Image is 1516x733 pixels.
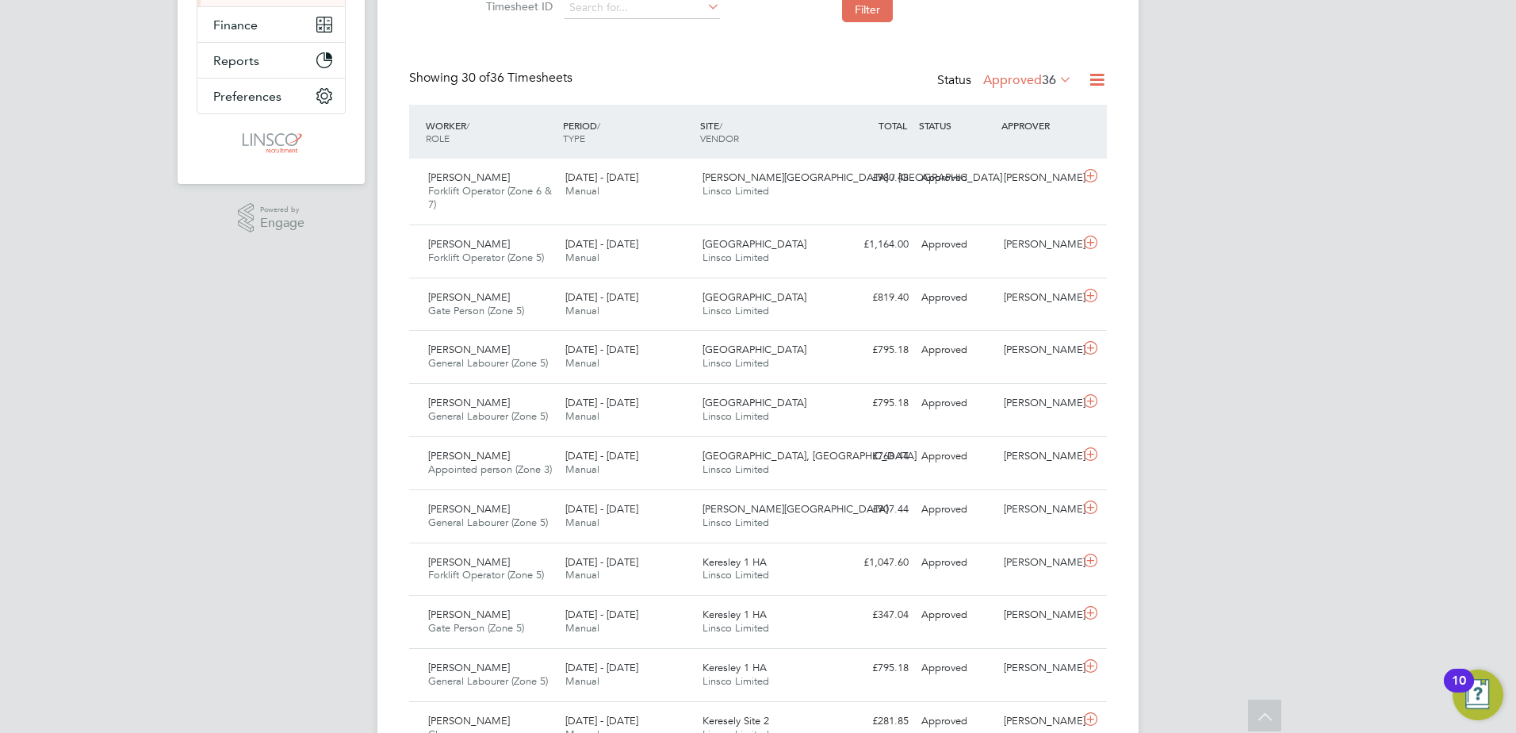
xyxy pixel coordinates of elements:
span: Linsco Limited [702,409,769,423]
span: Gate Person (Zone 5) [428,304,524,317]
span: [PERSON_NAME] [428,608,510,621]
div: [PERSON_NAME] [997,165,1080,191]
div: £795.18 [833,390,915,416]
span: Preferences [213,89,281,104]
span: Keresley 1 HA [702,555,767,569]
span: Manual [565,304,599,317]
span: [DATE] - [DATE] [565,555,638,569]
span: TYPE [563,132,585,144]
span: Powered by [260,203,304,217]
span: Linsco Limited [702,251,769,264]
div: Approved [915,443,997,470]
span: Manual [565,409,599,423]
div: 10 [1452,681,1466,701]
span: [PERSON_NAME] [428,290,510,304]
span: Linsco Limited [702,462,769,476]
label: Approved [983,72,1072,88]
span: [DATE] - [DATE] [565,396,638,409]
span: General Labourer (Zone 5) [428,409,548,423]
span: General Labourer (Zone 5) [428,674,548,688]
span: TOTAL [879,119,907,132]
div: SITE [696,111,833,152]
div: Showing [409,70,576,86]
span: [DATE] - [DATE] [565,714,638,727]
span: [DATE] - [DATE] [565,502,638,516]
span: / [597,119,600,132]
div: £347.04 [833,602,915,628]
span: [PERSON_NAME][GEOGRAPHIC_DATA] [702,502,888,516]
div: Approved [915,655,997,681]
div: [PERSON_NAME] [997,443,1080,470]
button: Open Resource Center, 10 new notifications [1453,670,1503,720]
span: [PERSON_NAME] [428,661,510,674]
span: Manual [565,356,599,370]
div: Approved [915,285,997,311]
span: 36 Timesheets [461,70,572,86]
button: Reports [197,43,345,78]
div: £768.44 [833,443,915,470]
div: [PERSON_NAME] [997,655,1080,681]
div: [PERSON_NAME] [997,285,1080,311]
span: Linsco Limited [702,621,769,635]
span: [GEOGRAPHIC_DATA] [702,237,806,251]
div: Approved [915,232,997,258]
div: [PERSON_NAME] [997,232,1080,258]
span: Keresley 1 HA [702,608,767,621]
div: £980.48 [833,165,915,191]
span: Linsco Limited [702,674,769,688]
span: [PERSON_NAME] [428,502,510,516]
div: £795.18 [833,655,915,681]
span: Manual [565,462,599,476]
span: [PERSON_NAME] [428,237,510,251]
img: linsco-logo-retina.png [238,130,304,155]
span: [DATE] - [DATE] [565,290,638,304]
span: Manual [565,621,599,635]
span: Linsco Limited [702,356,769,370]
span: [PERSON_NAME] [428,555,510,569]
span: [PERSON_NAME] [428,396,510,409]
div: Approved [915,390,997,416]
span: [PERSON_NAME] [428,171,510,184]
button: Finance [197,7,345,42]
span: General Labourer (Zone 5) [428,356,548,370]
span: Gate Person (Zone 5) [428,621,524,635]
span: / [466,119,469,132]
span: [PERSON_NAME] [428,343,510,356]
span: Keresley 1 HA [702,661,767,674]
span: [PERSON_NAME] [428,449,510,462]
span: Manual [565,674,599,688]
span: Manual [565,184,599,198]
span: Forklift Operator (Zone 5) [428,568,544,581]
span: / [719,119,722,132]
div: £907.44 [833,497,915,523]
span: Reports [213,53,259,68]
div: Approved [915,497,997,523]
div: £1,047.60 [833,550,915,576]
div: Approved [915,337,997,363]
div: £1,164.00 [833,232,915,258]
div: [PERSON_NAME] [997,337,1080,363]
span: [GEOGRAPHIC_DATA] [702,290,806,304]
div: £795.18 [833,337,915,363]
span: [DATE] - [DATE] [565,237,638,251]
span: Keresely Site 2 [702,714,769,727]
span: [GEOGRAPHIC_DATA], [GEOGRAPHIC_DATA] [702,449,917,462]
span: Linsco Limited [702,516,769,529]
div: Approved [915,165,997,191]
div: Status [937,70,1075,92]
div: [PERSON_NAME] [997,497,1080,523]
div: [PERSON_NAME] [997,602,1080,628]
div: WORKER [422,111,559,152]
span: Linsco Limited [702,184,769,198]
button: Preferences [197,79,345,113]
a: Go to home page [197,130,346,155]
span: Forklift Operator (Zone 6 & 7) [428,184,552,211]
span: [GEOGRAPHIC_DATA] [702,343,806,356]
span: VENDOR [700,132,739,144]
span: Linsco Limited [702,304,769,317]
span: General Labourer (Zone 5) [428,516,548,529]
span: Appointed person (Zone 3) [428,462,552,476]
span: [DATE] - [DATE] [565,343,638,356]
span: Manual [565,568,599,581]
span: [DATE] - [DATE] [565,661,638,674]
